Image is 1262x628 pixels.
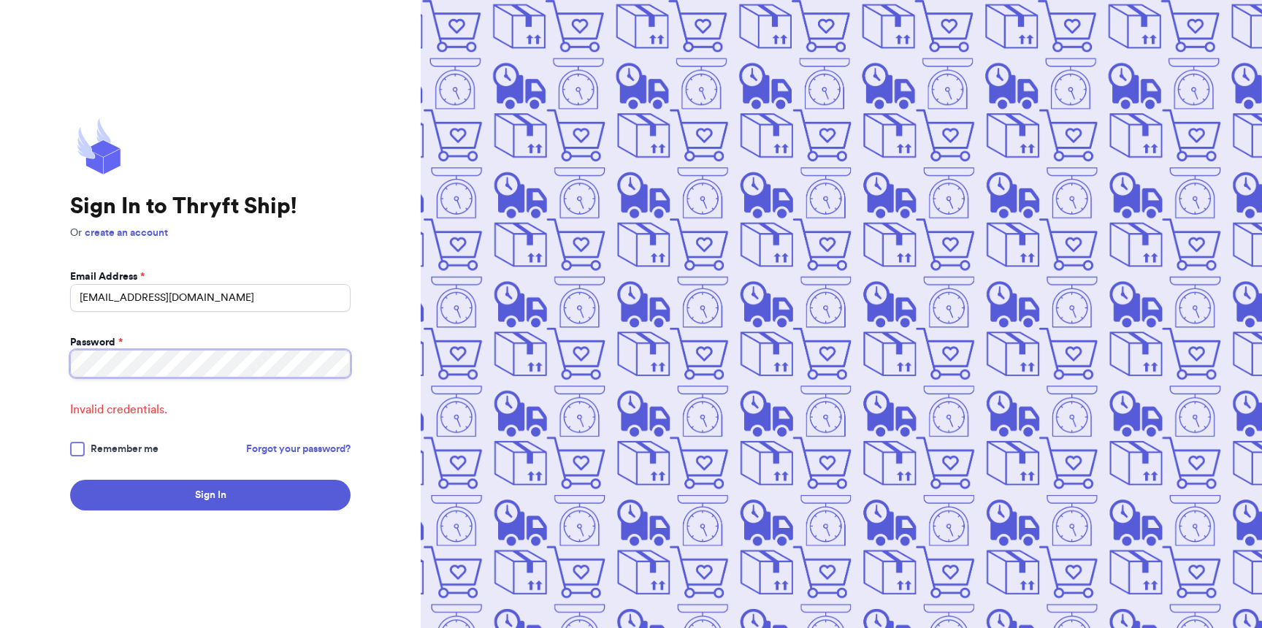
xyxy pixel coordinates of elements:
[70,226,351,240] p: Or
[91,442,158,456] span: Remember me
[70,194,351,220] h1: Sign In to Thryft Ship!
[70,480,351,510] button: Sign In
[70,269,145,284] label: Email Address
[70,335,123,350] label: Password
[85,228,168,238] a: create an account
[246,442,351,456] a: Forgot your password?
[70,401,351,418] span: Invalid credentials.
